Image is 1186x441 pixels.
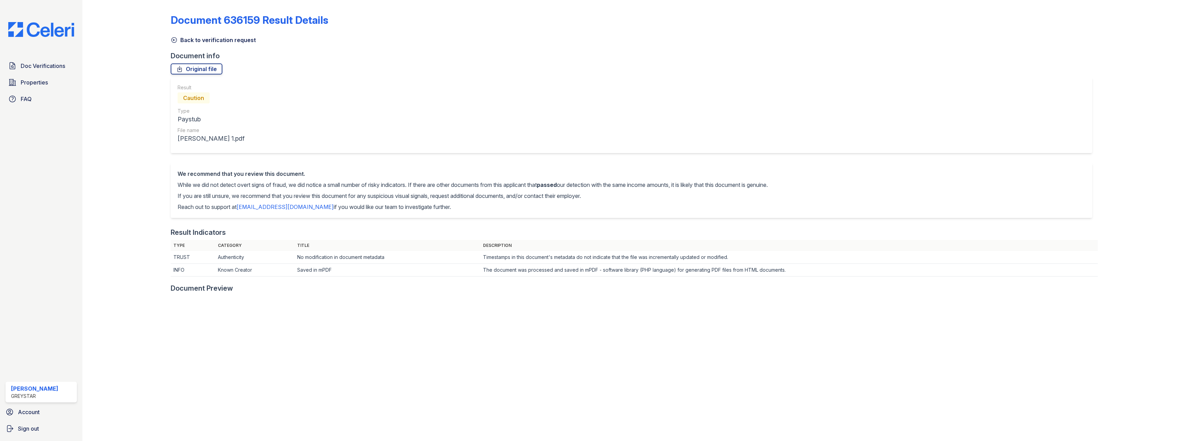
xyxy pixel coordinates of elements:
th: Description [480,240,1098,251]
p: Reach out to support at if you would like our team to investigate further. [178,203,768,211]
span: Account [18,408,40,416]
div: File name [178,127,244,134]
span: passed [537,181,557,188]
a: Back to verification request [171,36,256,44]
td: Known Creator [215,264,294,277]
div: Type [178,108,244,114]
a: Doc Verifications [6,59,77,73]
a: [EMAIL_ADDRESS][DOMAIN_NAME] [237,203,334,210]
td: Authenticity [215,251,294,264]
span: Doc Verifications [21,62,65,70]
th: Type [171,240,215,251]
img: CE_Logo_Blue-a8612792a0a2168367f1c8372b55b34899dd931a85d93a1a3d3e32e68fde9ad4.png [3,22,80,37]
td: The document was processed and saved in mPDF - software library (PHP language) for generating PDF... [480,264,1098,277]
span: Properties [21,78,48,87]
a: Sign out [3,422,80,435]
div: Result [178,84,244,91]
a: Original file [171,63,222,74]
div: Result Indicators [171,228,226,237]
td: INFO [171,264,215,277]
a: Document 636159 Result Details [171,14,328,26]
span: Sign out [18,424,39,433]
td: No modification in document metadata [294,251,480,264]
div: Caution [178,92,210,103]
div: Greystar [11,393,58,400]
a: FAQ [6,92,77,106]
div: [PERSON_NAME] 1.pdf [178,134,244,143]
span: FAQ [21,95,32,103]
div: Document Preview [171,283,233,293]
div: Paystub [178,114,244,124]
div: We recommend that you review this document. [178,170,768,178]
a: Properties [6,76,77,89]
th: Category [215,240,294,251]
th: Title [294,240,480,251]
div: Document info [171,51,1098,61]
td: TRUST [171,251,215,264]
td: Timestamps in this document's metadata do not indicate that the file was incrementally updated or... [480,251,1098,264]
a: Account [3,405,80,419]
p: If you are still unsure, we recommend that you review this document for any suspicious visual sig... [178,192,768,200]
p: While we did not detect overt signs of fraud, we did notice a small number of risky indicators. I... [178,181,768,189]
td: Saved in mPDF [294,264,480,277]
div: [PERSON_NAME] [11,384,58,393]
